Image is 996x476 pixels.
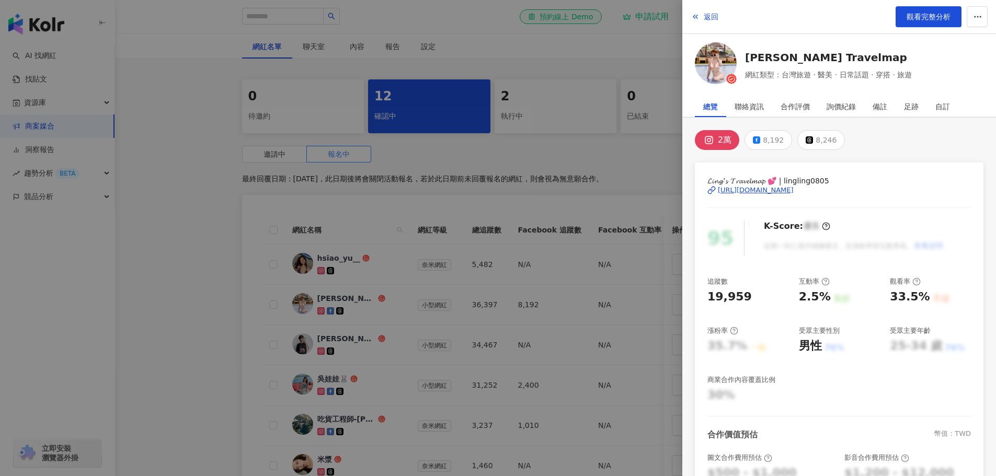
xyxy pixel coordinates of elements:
[691,6,719,27] button: 返回
[763,133,784,147] div: 8,192
[781,96,810,117] div: 合作評價
[799,277,830,286] div: 互動率
[707,453,772,462] div: 圖文合作費用預估
[704,13,718,21] span: 返回
[890,277,921,286] div: 觀看率
[797,130,845,150] button: 8,246
[745,50,912,65] a: [PERSON_NAME] Travelmap
[718,185,794,195] div: [URL][DOMAIN_NAME]
[718,133,731,147] div: 2萬
[707,326,738,335] div: 漲粉率
[735,96,764,117] div: 聯絡資訊
[799,338,822,354] div: 男性
[904,96,919,117] div: 足跡
[799,289,831,305] div: 2.5%
[934,429,971,440] div: 幣值：TWD
[707,175,971,187] span: 𝓛𝓲𝓷𝓰’𝓼 𝓣𝓻𝓪𝓿𝓮𝓵𝓶𝓪𝓹 💕 | lingling0805
[816,133,837,147] div: 8,246
[935,96,950,117] div: 自訂
[695,130,739,150] button: 2萬
[695,42,737,88] a: KOL Avatar
[827,96,856,117] div: 詢價紀錄
[873,96,887,117] div: 備註
[707,289,752,305] div: 19,959
[844,453,909,462] div: 影音合作費用預估
[890,326,931,335] div: 受眾主要年齡
[764,220,830,232] div: K-Score :
[907,13,951,21] span: 觀看完整分析
[707,429,758,440] div: 合作價值預估
[745,69,912,80] span: 網紅類型：台灣旅遊 · 醫美 · 日常話題 · 穿搭 · 旅遊
[707,185,971,195] a: [URL][DOMAIN_NAME]
[707,375,775,385] div: 商業合作內容覆蓋比例
[745,130,792,150] button: 8,192
[896,6,961,27] a: 觀看完整分析
[695,42,737,84] img: KOL Avatar
[799,326,840,335] div: 受眾主要性別
[707,277,728,286] div: 追蹤數
[703,96,718,117] div: 總覽
[890,289,930,305] div: 33.5%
